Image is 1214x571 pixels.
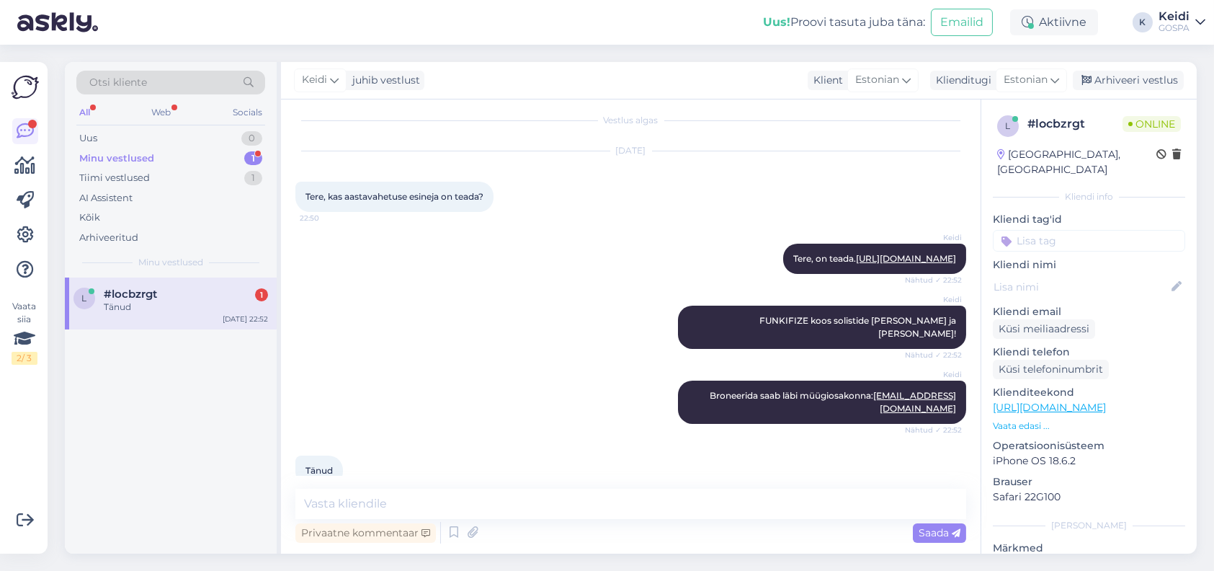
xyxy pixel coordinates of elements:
[1027,115,1122,133] div: # locbzrgt
[1010,9,1098,35] div: Aktiivne
[79,231,138,245] div: Arhiveeritud
[873,390,956,414] a: [EMAIL_ADDRESS][DOMAIN_NAME]
[908,294,962,305] span: Keidi
[295,523,436,543] div: Privaatne kommentaar
[347,73,420,88] div: juhib vestlust
[79,211,100,225] div: Kõik
[993,541,1185,556] p: Märkmed
[908,369,962,380] span: Keidi
[993,385,1185,400] p: Klienditeekond
[993,438,1185,453] p: Operatsioonisüsteem
[244,151,262,166] div: 1
[12,74,39,101] img: Askly Logo
[993,401,1106,414] a: [URL][DOMAIN_NAME]
[82,293,87,304] span: l
[244,171,262,185] div: 1
[993,490,1185,505] p: Safari 22G100
[1159,11,1190,22] div: Keidi
[759,315,958,339] span: FUNKIFIZE koos solistide [PERSON_NAME] ja [PERSON_NAME]!
[993,190,1185,203] div: Kliendi info
[12,352,37,365] div: 2 / 3
[993,230,1185,252] input: Lisa tag
[12,300,37,365] div: Vaata siia
[931,9,993,36] button: Emailid
[1004,72,1048,88] span: Estonian
[993,420,1185,433] p: Vaata edasi ...
[104,301,268,314] div: Tänud
[993,360,1109,379] div: Küsi telefoninumbrit
[255,288,268,301] div: 1
[138,256,203,269] span: Minu vestlused
[89,75,147,90] span: Otsi kliente
[76,103,93,122] div: All
[993,319,1095,339] div: Küsi meiliaadressi
[1073,71,1184,90] div: Arhiveeri vestlus
[908,232,962,243] span: Keidi
[305,465,333,476] span: Tänud
[993,257,1185,273] p: Kliendi nimi
[993,519,1185,532] div: [PERSON_NAME]
[993,345,1185,360] p: Kliendi telefon
[300,213,354,223] span: 22:50
[993,453,1185,469] p: iPhone OS 18.6.2
[808,73,843,88] div: Klient
[1006,120,1011,131] span: l
[104,288,157,301] span: #locbzrgt
[1133,12,1153,32] div: K
[997,147,1156,177] div: [GEOGRAPHIC_DATA], [GEOGRAPHIC_DATA]
[994,279,1169,295] input: Lisa nimi
[149,103,174,122] div: Web
[930,73,991,88] div: Klienditugi
[230,103,265,122] div: Socials
[223,314,268,324] div: [DATE] 22:52
[856,253,956,264] a: [URL][DOMAIN_NAME]
[1159,22,1190,34] div: GOSPA
[763,14,925,31] div: Proovi tasuta juba täna:
[79,151,154,166] div: Minu vestlused
[79,171,150,185] div: Tiimi vestlused
[1159,11,1205,34] a: KeidiGOSPA
[295,114,966,127] div: Vestlus algas
[710,390,956,414] span: Broneerida saab läbi müügiosakonna:
[79,191,133,205] div: AI Assistent
[919,526,960,539] span: Saada
[993,304,1185,319] p: Kliendi email
[905,350,962,360] span: Nähtud ✓ 22:52
[905,275,962,285] span: Nähtud ✓ 22:52
[993,212,1185,227] p: Kliendi tag'id
[241,131,262,146] div: 0
[905,425,962,435] span: Nähtud ✓ 22:52
[305,191,483,202] span: Tere, kas aastavahetuse esineja on teada?
[79,131,97,146] div: Uus
[993,474,1185,490] p: Brauser
[302,72,327,88] span: Keidi
[793,253,956,264] span: Tere, on teada.
[295,144,966,157] div: [DATE]
[1122,116,1181,132] span: Online
[855,72,899,88] span: Estonian
[763,15,790,29] b: Uus!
